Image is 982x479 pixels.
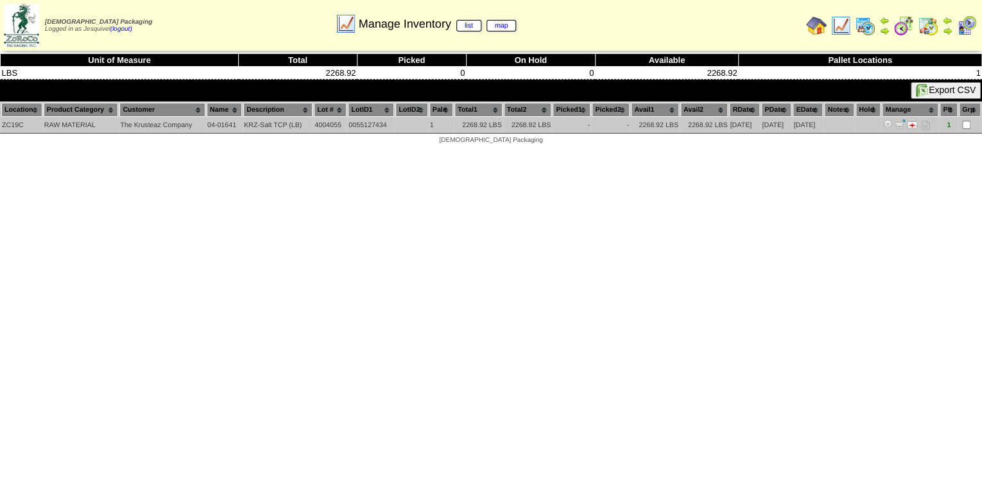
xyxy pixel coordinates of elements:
th: On Hold [466,54,595,67]
th: Pallet Locations [738,54,981,67]
th: Manage [882,103,938,117]
img: line_graph.gif [336,13,356,34]
td: LBS [1,67,239,80]
a: map [487,20,517,31]
span: Logged in as Jesquivel [45,19,152,33]
th: Lot # [314,103,347,117]
td: 2268.92 LBS [454,118,503,132]
img: Adjust [883,119,893,129]
img: calendarprod.gif [855,15,875,36]
td: 0055127434 [348,118,394,132]
div: 1 [940,121,957,129]
td: ZC19C [1,118,42,132]
td: - [592,118,630,132]
td: [DATE] [729,118,760,132]
img: line_graph.gif [831,15,851,36]
img: home.gif [806,15,827,36]
img: Manage Hold [907,119,917,129]
td: 2268.92 LBS [631,118,679,132]
th: Name [207,103,242,117]
td: The Krusteaz Company [119,118,205,132]
td: 4004055 [314,118,347,132]
td: 2268.92 LBS [504,118,552,132]
img: arrowleft.gif [879,15,890,26]
span: Manage Inventory [359,17,517,31]
img: calendarblend.gif [893,15,914,36]
th: Hold [856,103,881,117]
th: Plt [940,103,958,117]
td: RAW MATERIAL [44,118,119,132]
i: Note [921,121,929,130]
td: - [553,118,590,132]
th: Unit of Measure [1,54,239,67]
td: 0 [466,67,595,80]
a: (logout) [110,26,132,33]
td: 2268.92 LBS [680,118,728,132]
th: Total2 [504,103,552,117]
span: [DEMOGRAPHIC_DATA] Packaging [45,19,152,26]
span: [DEMOGRAPHIC_DATA] Packaging [439,137,542,144]
th: EDate [793,103,823,117]
th: Avail2 [680,103,728,117]
th: LotID2 [395,103,428,117]
img: arrowleft.gif [942,15,952,26]
td: 04-01641 [207,118,242,132]
td: 2268.92 [595,67,738,80]
th: Location [1,103,42,117]
th: Customer [119,103,205,117]
th: PDate [761,103,791,117]
td: 2268.92 [239,67,357,80]
td: 0 [357,67,466,80]
th: Picked2 [592,103,630,117]
th: RDate [729,103,760,117]
th: Total1 [454,103,503,117]
img: Move [895,119,905,129]
td: 1 [738,67,981,80]
img: calendarcustomer.gif [956,15,977,36]
th: Avail1 [631,103,679,117]
th: Grp [959,103,981,117]
th: Picked1 [553,103,590,117]
td: [DATE] [793,118,823,132]
img: arrowright.gif [942,26,952,36]
th: Notes [824,103,854,117]
img: excel.gif [916,84,929,97]
th: Available [595,54,738,67]
img: calendarinout.gif [918,15,938,36]
button: Export CSV [911,82,981,99]
th: Picked [357,54,466,67]
img: zoroco-logo-small.webp [4,4,39,47]
img: arrowright.gif [879,26,890,36]
a: list [456,20,481,31]
th: Total [239,54,357,67]
td: 1 [429,118,453,132]
th: Description [243,103,313,117]
th: Product Category [44,103,119,117]
th: Pal# [429,103,453,117]
td: [DATE] [761,118,791,132]
td: KRZ-Salt TCP (LB) [243,118,313,132]
th: LotID1 [348,103,394,117]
